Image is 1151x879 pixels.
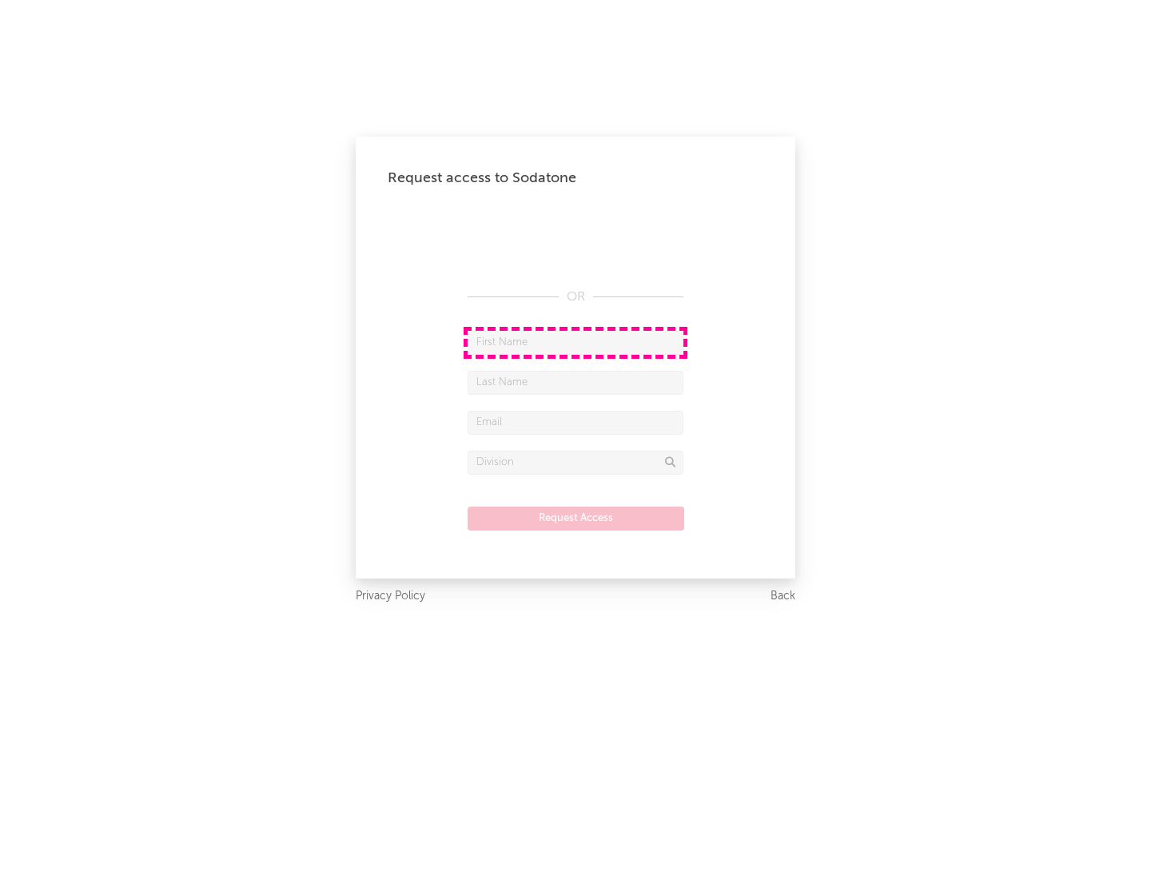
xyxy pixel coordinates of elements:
[388,169,763,188] div: Request access to Sodatone
[468,331,683,355] input: First Name
[771,587,795,607] a: Back
[468,371,683,395] input: Last Name
[468,451,683,475] input: Division
[468,507,684,531] button: Request Access
[356,587,425,607] a: Privacy Policy
[468,411,683,435] input: Email
[468,288,683,307] div: OR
